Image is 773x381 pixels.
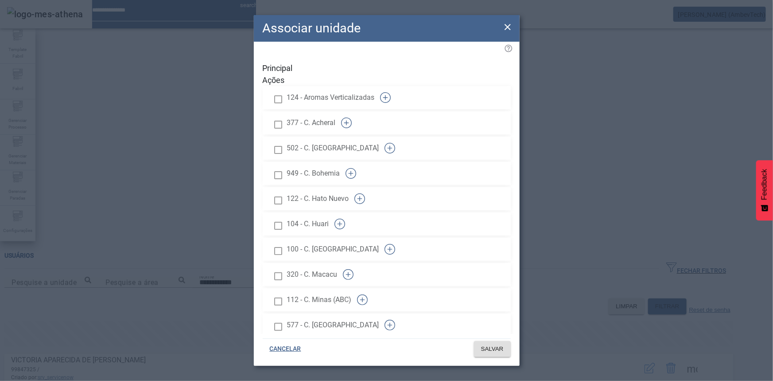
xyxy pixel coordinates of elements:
[287,143,379,153] span: 502 - C. [GEOGRAPHIC_DATA]
[287,219,329,229] span: 104 - C. Huari
[287,295,352,305] span: 112 - C. Minas (ABC)
[287,269,338,280] span: 320 - C. Macacu
[481,345,504,354] span: SALVAR
[263,19,361,38] h2: Associar unidade
[287,193,349,204] span: 122 - C. Hato Nuevo
[761,169,769,200] span: Feedback
[287,168,340,179] span: 949 - C. Bohemia
[263,341,308,357] button: CANCELAR
[263,74,511,86] span: Ações
[287,118,336,128] span: 377 - C. Acheral
[756,160,773,220] button: Feedback - Mostrar pesquisa
[287,92,375,103] span: 124 - Aromas Verticalizadas
[287,320,379,330] span: 577 - C. [GEOGRAPHIC_DATA]
[270,345,301,354] span: CANCELAR
[474,341,511,357] button: SALVAR
[287,244,379,255] span: 100 - C. [GEOGRAPHIC_DATA]
[263,62,511,74] span: Principal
